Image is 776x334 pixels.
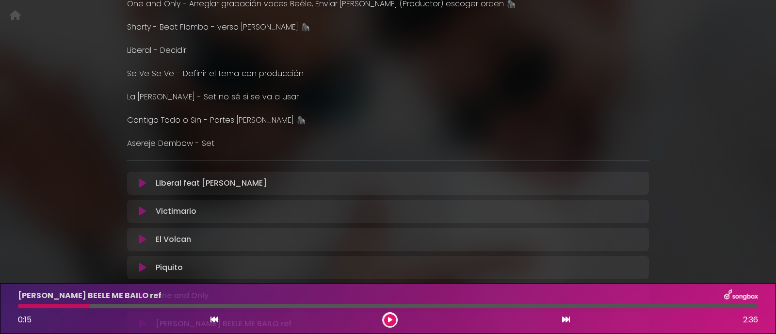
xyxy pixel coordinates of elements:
[18,290,162,302] p: [PERSON_NAME] BEELE ME BAILO ref
[127,68,649,80] p: Se Ve Se Ve - Definir el tema con producción
[156,206,196,217] p: Victimario
[156,177,267,189] p: Liberal feat [PERSON_NAME]
[127,45,649,56] p: Liberal - Decidir
[127,138,649,149] p: Asereje Dembow - Set
[724,289,758,302] img: songbox-logo-white.png
[127,114,649,126] p: Contigo Todo o Sin - Partes [PERSON_NAME] 🦍
[743,314,758,326] span: 2:36
[156,234,191,245] p: El Volcan
[127,91,649,103] p: La [PERSON_NAME] - Set no sé si se va a usar
[127,21,649,33] p: Shorty - Beat Flambo - verso [PERSON_NAME] 🦍
[156,262,183,273] p: Piquito
[18,314,32,325] span: 0:15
